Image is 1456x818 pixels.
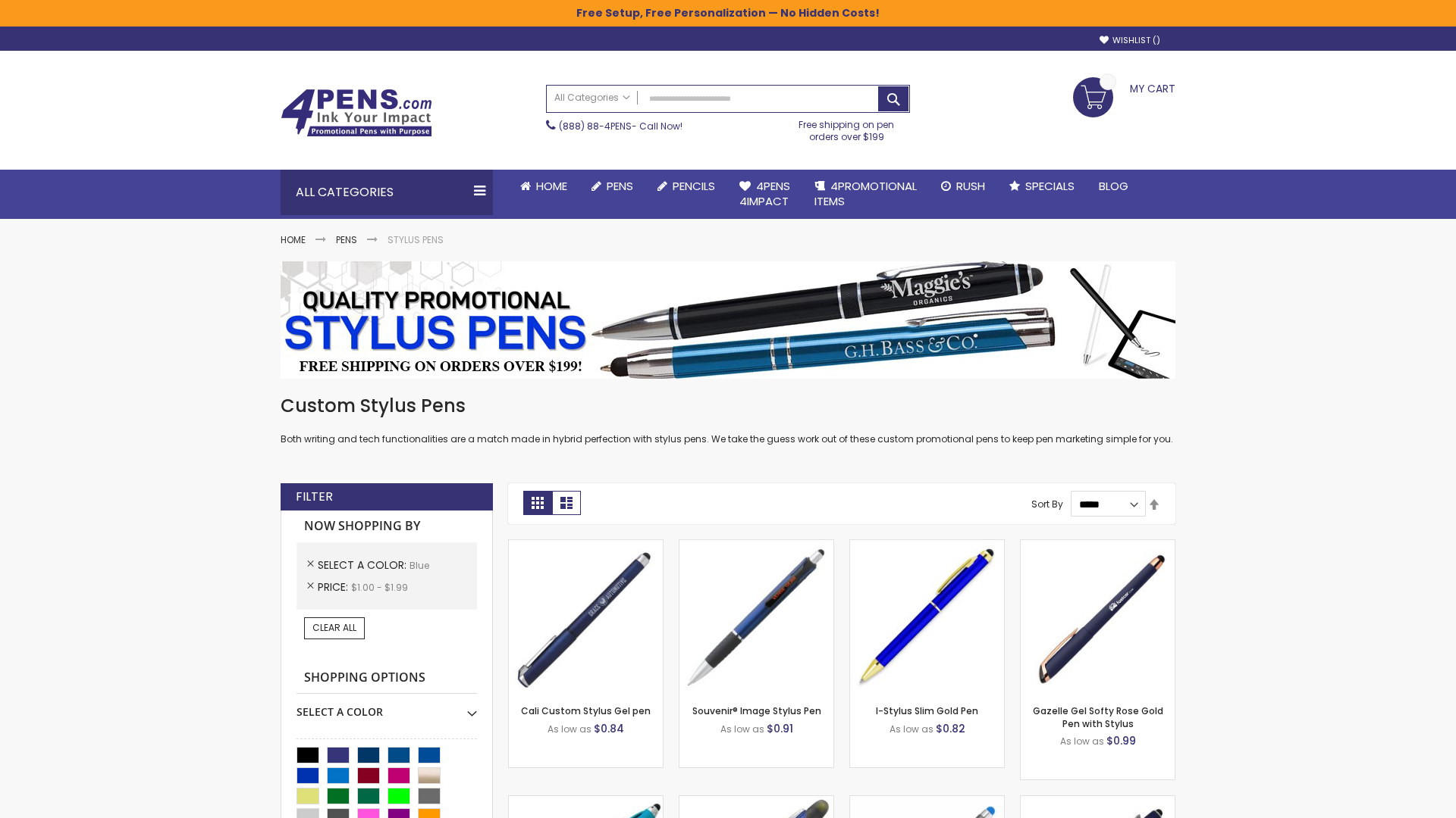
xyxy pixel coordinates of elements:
[281,394,1175,446] div: Both writing and tech functionalities are a match made in hybrid perfection with stylus pens. We ...
[673,178,715,194] span: Pencils
[548,723,591,735] span: As low as
[594,721,624,736] span: $0.84
[814,178,917,209] span: 4PROMOTIONAL ITEMS
[1021,540,1175,694] img: Gazelle Gel Softy Rose Gold Pen with Stylus-Blue
[281,170,493,215] div: All Categories
[281,394,1175,418] h1: Custom Stylus Pens
[554,92,630,104] span: All Categories
[720,723,764,735] span: As low as
[297,510,477,542] strong: Now Shopping by
[607,178,633,194] span: Pens
[509,540,663,694] img: Cali Custom Stylus Gel pen-Blue
[936,721,965,736] span: $0.82
[296,489,333,505] strong: Filter
[318,579,351,595] span: Price
[304,617,365,638] a: Clear All
[409,559,429,572] span: Blue
[312,621,356,634] span: Clear All
[388,233,444,246] strong: Stylus Pens
[1021,539,1175,552] a: Gazelle Gel Softy Rose Gold Pen with Stylus-Blue
[1099,178,1128,194] span: Blog
[850,795,1004,808] a: Islander Softy Gel with Stylus - ColorJet Imprint-Blue
[876,704,978,717] a: I-Stylus Slim Gold Pen
[508,170,579,203] a: Home
[679,539,833,552] a: Souvenir® Image Stylus Pen-Blue
[997,170,1087,203] a: Specials
[739,178,790,209] span: 4Pens 4impact
[1021,795,1175,808] a: Custom Soft Touch® Metal Pens with Stylus-Blue
[297,662,477,695] strong: Shopping Options
[521,704,651,717] a: Cali Custom Stylus Gel pen
[929,170,997,203] a: Rush
[1031,498,1063,510] label: Sort By
[579,170,645,203] a: Pens
[1025,178,1075,194] span: Specials
[281,89,432,137] img: 4Pens Custom Pens and Promotional Products
[281,233,306,246] a: Home
[336,233,357,246] a: Pens
[559,120,632,133] a: (888) 88-4PENS
[523,491,552,515] strong: Grid
[1100,35,1160,46] a: Wishlist
[1087,170,1141,203] a: Blog
[679,795,833,808] a: Souvenir® Jalan Highlighter Stylus Pen Combo-Blue
[679,540,833,694] img: Souvenir® Image Stylus Pen-Blue
[281,261,1175,379] img: Stylus Pens
[1060,735,1104,748] span: As low as
[802,170,929,219] a: 4PROMOTIONALITEMS
[956,178,985,194] span: Rush
[536,178,567,194] span: Home
[318,557,409,573] span: Select A Color
[783,113,911,143] div: Free shipping on pen orders over $199
[1106,733,1136,748] span: $0.99
[351,581,408,594] span: $1.00 - $1.99
[767,721,793,736] span: $0.91
[509,795,663,808] a: Neon Stylus Highlighter-Pen Combo-Blue
[850,540,1004,694] img: I-Stylus Slim Gold-Blue
[692,704,821,717] a: Souvenir® Image Stylus Pen
[645,170,727,203] a: Pencils
[297,694,477,720] div: Select A Color
[547,86,638,111] a: All Categories
[1033,704,1163,729] a: Gazelle Gel Softy Rose Gold Pen with Stylus
[559,120,682,133] span: - Call Now!
[509,539,663,552] a: Cali Custom Stylus Gel pen-Blue
[850,539,1004,552] a: I-Stylus Slim Gold-Blue
[890,723,934,735] span: As low as
[727,170,802,219] a: 4Pens4impact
